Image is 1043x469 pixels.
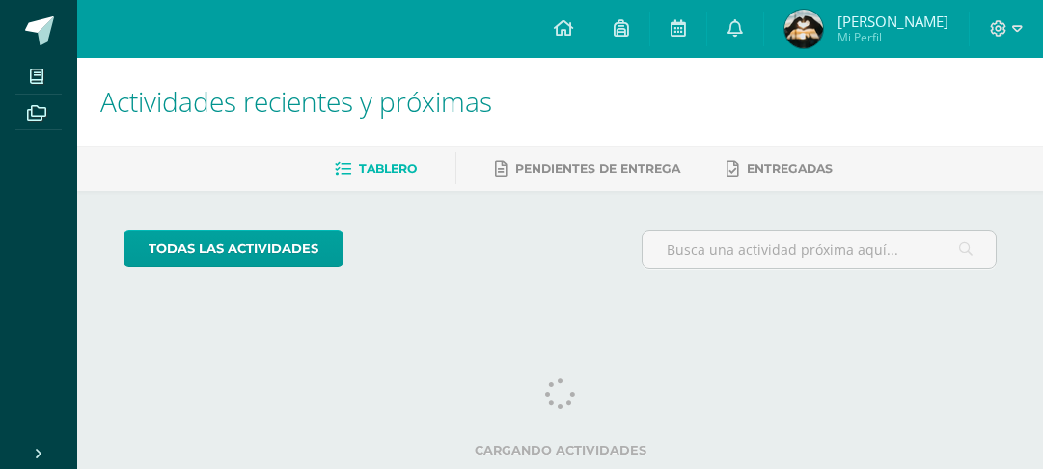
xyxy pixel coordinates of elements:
span: Entregadas [747,161,833,176]
a: Tablero [335,153,417,184]
span: Pendientes de entrega [515,161,680,176]
label: Cargando actividades [124,443,997,457]
span: Actividades recientes y próximas [100,83,492,120]
a: Entregadas [727,153,833,184]
span: Mi Perfil [837,29,948,45]
img: 4ea8fb364abb125817f33d6eda6a7c25.png [784,10,823,48]
a: todas las Actividades [124,230,343,267]
input: Busca una actividad próxima aquí... [643,231,996,268]
span: Tablero [359,161,417,176]
span: [PERSON_NAME] [837,12,948,31]
a: Pendientes de entrega [495,153,680,184]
